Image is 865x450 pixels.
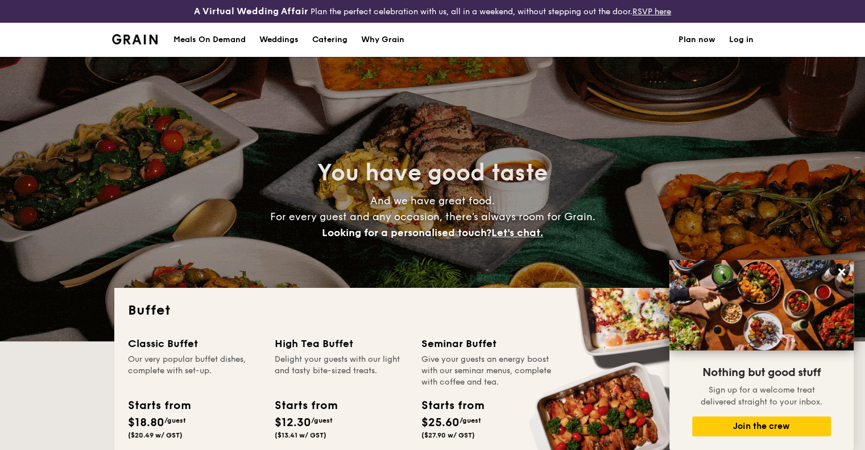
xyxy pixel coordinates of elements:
[128,302,738,320] h2: Buffet
[128,416,164,430] span: $18.80
[421,397,483,414] div: Starts from
[421,336,554,352] div: Seminar Buffet
[128,397,190,414] div: Starts from
[491,226,543,239] span: Let's chat.
[692,416,831,436] button: Join the crew
[701,385,822,407] span: Sign up for a welcome treat delivered straight to your inbox.
[275,336,408,352] div: High Tea Buffet
[194,5,308,18] h4: A Virtual Wedding Affair
[421,416,460,430] span: $25.60
[259,23,299,57] div: Weddings
[312,23,347,57] h1: Catering
[632,7,671,16] a: RSVP here
[128,354,261,388] div: Our very popular buffet dishes, complete with set-up.
[275,397,337,414] div: Starts from
[167,23,253,57] a: Meals On Demand
[354,23,411,57] a: Why Grain
[128,431,183,439] span: ($20.49 w/ GST)
[253,23,305,57] a: Weddings
[128,336,261,352] div: Classic Buffet
[678,23,715,57] a: Plan now
[669,260,854,350] img: DSC07876-Edit02-Large.jpeg
[112,34,158,44] a: Logotype
[173,23,246,57] div: Meals On Demand
[833,263,851,281] button: Close
[305,23,354,57] a: Catering
[322,226,491,239] span: Looking for a personalised touch?
[421,354,554,388] div: Give your guests an energy boost with our seminar menus, complete with coffee and tea.
[164,416,186,424] span: /guest
[112,34,158,44] img: Grain
[270,195,595,239] span: And we have great food. For every guest and any occasion, there’s always room for Grain.
[144,5,721,18] div: Plan the perfect celebration with us, all in a weekend, without stepping out the door.
[729,23,754,57] a: Log in
[275,431,326,439] span: ($13.41 w/ GST)
[275,354,408,388] div: Delight your guests with our light and tasty bite-sized treats.
[317,159,548,187] span: You have good taste
[702,366,821,379] span: Nothing but good stuff
[311,416,333,424] span: /guest
[460,416,481,424] span: /guest
[361,23,404,57] div: Why Grain
[421,431,475,439] span: ($27.90 w/ GST)
[275,416,311,430] span: $12.30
